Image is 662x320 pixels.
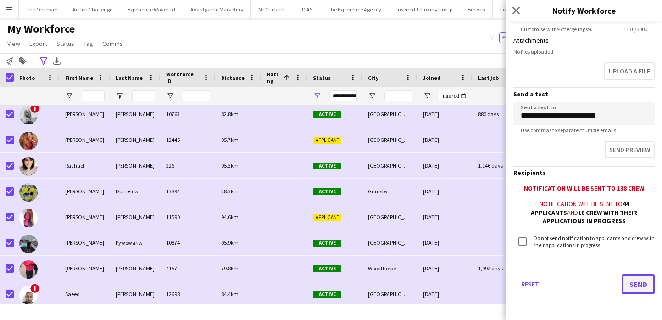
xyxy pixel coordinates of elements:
[221,239,239,246] span: 95.9km
[110,179,161,204] div: Dumelow
[161,256,216,281] div: 4157
[384,90,412,101] input: City Filter Input
[7,39,20,48] span: View
[221,111,239,118] span: 82.8km
[19,209,38,227] img: Rochelle Scott
[60,101,110,127] div: [PERSON_NAME]
[19,132,38,150] img: Pauline Bonsu
[19,235,38,253] img: Rory Pywowariw
[99,38,127,50] a: Comms
[166,92,174,100] button: Open Filter Menu
[513,26,600,33] span: Customise with
[362,127,417,152] div: [GEOGRAPHIC_DATA]
[313,137,341,144] span: Applicant
[251,0,292,18] button: McCurrach
[478,74,499,81] span: Last job
[183,90,210,101] input: Workforce ID Filter Input
[110,281,161,307] div: [PERSON_NAME]
[292,0,320,18] button: UCAS
[313,188,341,195] span: Active
[166,71,199,84] span: Workforce ID
[362,101,417,127] div: [GEOGRAPHIC_DATA]
[362,204,417,230] div: [GEOGRAPHIC_DATA]
[161,179,216,204] div: 13894
[313,214,341,221] span: Applicant
[221,136,239,143] span: 95.7km
[362,230,417,255] div: [GEOGRAPHIC_DATA]
[473,153,528,178] div: 1,146 days
[65,92,73,100] button: Open Filter Menu
[532,235,655,248] label: Do not send notification to applicants and crew with their applications in progress
[417,101,473,127] div: [DATE]
[161,127,216,152] div: 12445
[161,153,216,178] div: 226
[110,204,161,230] div: [PERSON_NAME]
[56,39,74,48] span: Status
[4,38,24,50] a: View
[221,74,245,81] span: Distance
[513,127,625,134] span: Use commas to separate multiple emails.
[473,101,528,127] div: 880 days
[313,240,341,247] span: Active
[19,106,38,124] img: olivia simmons
[221,265,239,272] span: 79.8km
[51,56,62,67] app-action-btn: Export XLSX
[60,256,110,281] div: [PERSON_NAME]
[417,281,473,307] div: [DATE]
[313,291,341,298] span: Active
[616,26,655,33] span: 1130 / 5000
[622,274,655,294] button: Send
[83,39,93,48] span: Tag
[221,291,239,298] span: 84.4km
[116,74,143,81] span: Last Name
[368,92,376,100] button: Open Filter Menu
[362,179,417,204] div: Grimsby
[313,74,331,81] span: Status
[110,127,161,152] div: [PERSON_NAME]
[17,56,28,67] app-action-btn: Add to tag
[604,62,655,80] button: Upload a file
[161,101,216,127] div: 10763
[513,36,549,45] label: Attachments
[60,153,110,178] div: Rachael
[389,0,460,18] button: Inspired Thinking Group
[82,90,105,101] input: First Name Filter Input
[320,0,389,18] button: The Experience Agency
[473,256,528,281] div: 1,992 days
[110,101,161,127] div: [PERSON_NAME]
[221,162,239,169] span: 95.3km
[26,38,51,50] a: Export
[362,281,417,307] div: [GEOGRAPHIC_DATA]
[19,0,65,18] button: The Observer
[423,92,431,100] button: Open Filter Menu
[110,256,161,281] div: [PERSON_NAME]
[19,286,38,304] img: Saeed Ahmed
[19,74,35,81] span: Photo
[417,256,473,281] div: [DATE]
[543,208,638,225] b: 18 crew with their applications in progress
[120,0,183,18] button: Experience Wave Ltd
[362,256,417,281] div: Woodthorpe
[102,39,123,48] span: Comms
[513,184,655,192] div: Notification will be sent to 138 crew
[19,183,38,202] img: Reece Dumelow
[499,32,545,43] button: Everyone4,526
[30,104,39,113] span: !
[53,38,78,50] a: Status
[60,179,110,204] div: [PERSON_NAME]
[60,281,110,307] div: Saeed
[417,204,473,230] div: [DATE]
[116,92,124,100] button: Open Filter Menu
[423,74,441,81] span: Joined
[19,260,38,279] img: Ryan Barrow
[313,265,341,272] span: Active
[417,127,473,152] div: [DATE]
[60,127,110,152] div: [PERSON_NAME]
[267,71,280,84] span: Rating
[417,153,473,178] div: [DATE]
[65,74,93,81] span: First Name
[80,38,97,50] a: Tag
[29,39,47,48] span: Export
[605,141,655,158] button: Send preview
[513,274,546,294] button: Reset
